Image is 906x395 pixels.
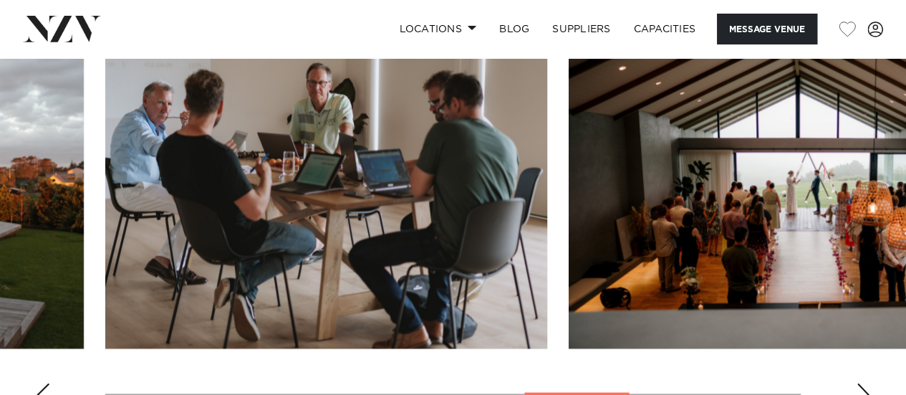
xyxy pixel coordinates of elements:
[717,14,817,44] button: Message Venue
[23,16,101,42] img: nzv-logo.png
[541,14,622,44] a: SUPPLIERS
[105,24,547,348] swiper-slide: 7 / 10
[622,14,708,44] a: Capacities
[488,14,541,44] a: BLOG
[387,14,488,44] a: Locations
